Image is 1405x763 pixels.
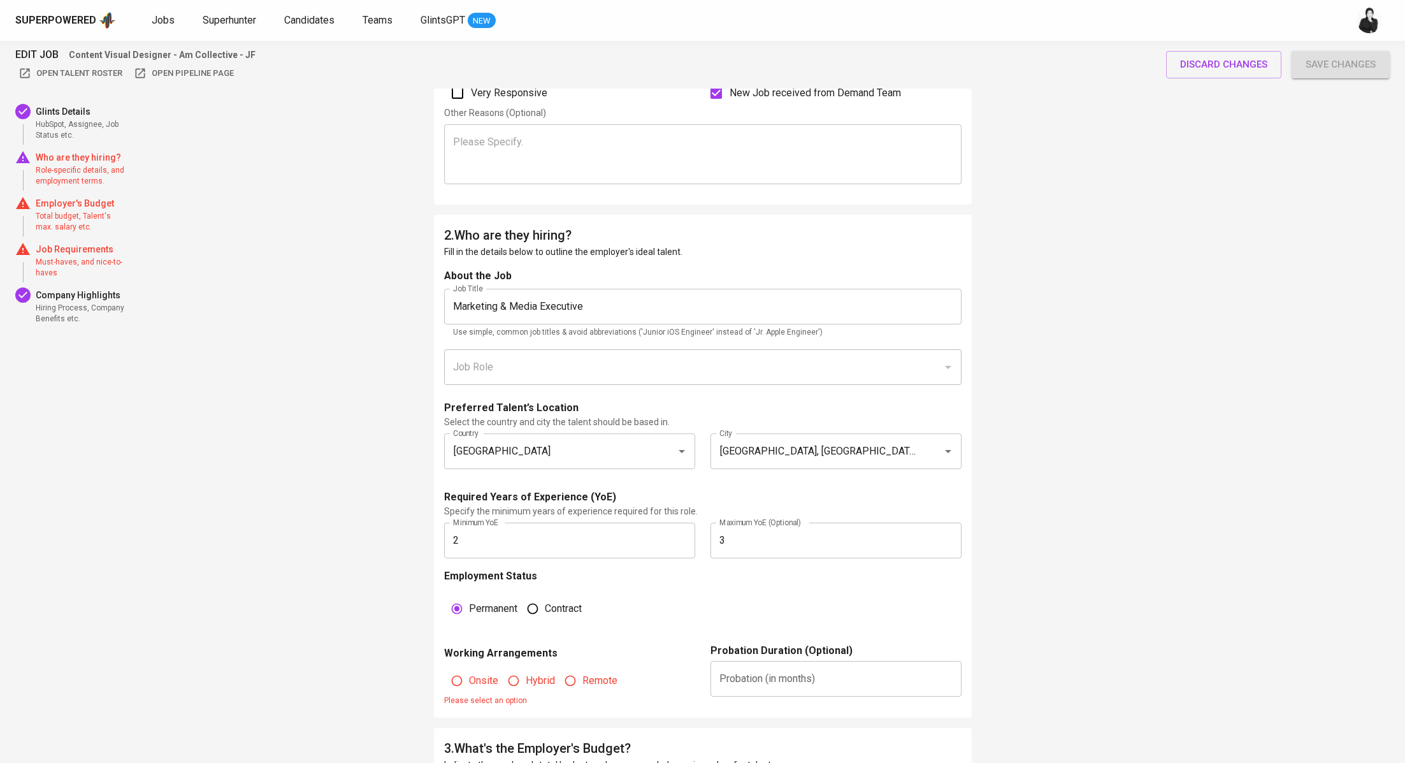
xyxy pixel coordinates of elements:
div: Other Reasons (Optional) [444,106,962,119]
p: Preferred Talent’s Location [444,400,579,416]
span: Must-haves, and nice-to-haves [36,257,127,279]
span: EDIT JOB [15,46,59,64]
span: discard changes [1180,56,1267,73]
p: Working Arrangements [444,646,695,661]
span: Candidates [284,14,335,26]
a: Superhunter [203,13,259,29]
span: Role-specific details, and employment terms. [36,165,127,187]
p: Content Visual Designer - Am Collective - JF [69,48,256,61]
span: Hybrid [526,673,555,688]
button: Open [673,442,691,460]
button: discard changes [1166,51,1281,78]
span: Superhunter [203,14,256,26]
p: Employer's Budget [36,197,127,210]
span: GlintsGPT [421,14,465,26]
span: NEW [468,15,496,27]
div: Superpowered [15,13,96,28]
p: Who are they hiring? [36,151,127,164]
p: Glints Details [36,105,127,118]
p: Specify the minimum years of experience required for this role. [444,505,962,518]
p: Fill in the details below to outline the employer's ideal talent. [444,245,962,258]
p: Probation Duration (Optional) [710,643,962,658]
p: Company Highlights [36,289,127,302]
a: GlintsGPT NEW [421,13,496,29]
p: Use simple, common job titles & avoid abbreviations ('Junior iOS Engineer' instead of 'Jr. Apple ... [453,326,953,339]
p: Job Requirements [36,243,127,256]
img: medwi@glints.com [1357,8,1382,33]
button: Open Pipeline Page [131,64,237,84]
p: Select the country and city the talent should be based in. [444,416,962,428]
span: Very Responsive [471,85,547,101]
span: Onsite [469,673,498,688]
span: Remote [582,673,617,688]
a: Jobs [152,13,177,29]
p: Please select an option [444,695,695,708]
span: New Job received from Demand Team [730,85,901,101]
span: Hiring Process, Company Benefits etc. [36,303,127,324]
button: Save changes [1292,51,1390,78]
span: Jobs [152,14,175,26]
span: Open Talent Roster [18,66,122,81]
p: Required Years of Experience (YoE) [444,490,616,505]
h6: Who are they hiring? [444,225,962,245]
span: Teams [363,14,393,26]
h6: What's the Employer's Budget? [444,738,962,759]
span: Contract [545,601,582,616]
span: Open Pipeline Page [134,66,234,81]
span: Save changes [1306,56,1376,73]
span: 3 . [444,741,454,756]
p: About the Job [444,268,512,284]
a: Teams [363,13,395,29]
button: Open [939,442,957,460]
img: app logo [99,11,116,30]
span: 2 . [444,228,454,243]
span: Total budget, Talent's max. salary etc. [36,211,127,233]
button: Open Talent Roster [15,64,126,84]
span: HubSpot, Assignee, Job Status etc. [36,119,127,141]
a: Superpoweredapp logo [15,11,116,30]
a: Candidates [284,13,337,29]
p: Employment Status [444,569,537,584]
span: Permanent [469,601,517,616]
